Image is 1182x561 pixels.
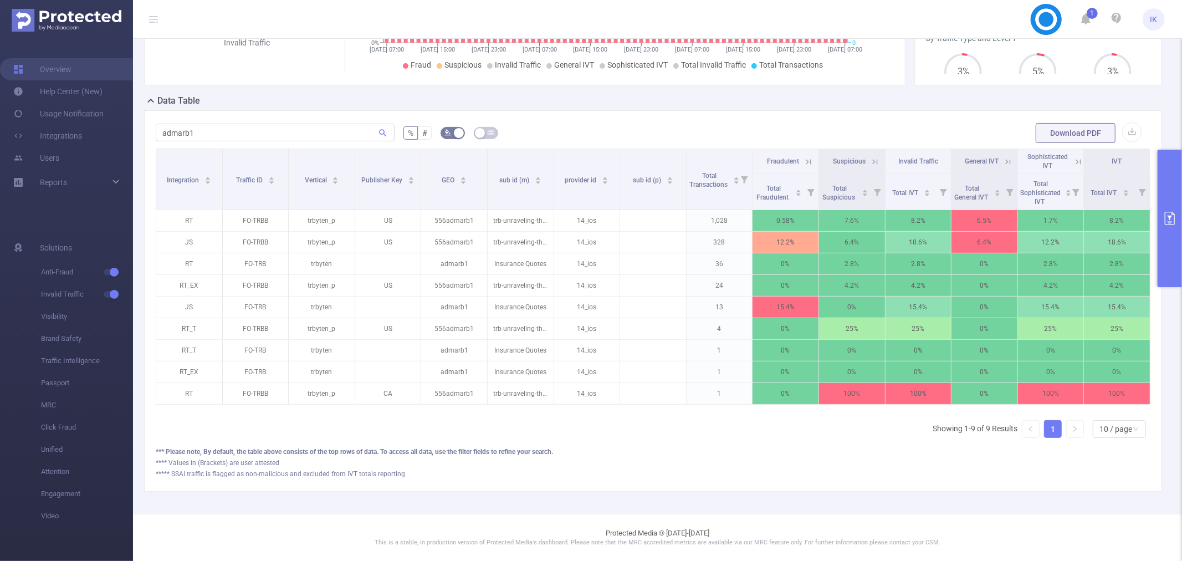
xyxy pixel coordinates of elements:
[886,383,951,404] p: 100%
[951,210,1017,231] p: 6.5%
[687,253,753,274] p: 36
[223,318,289,339] p: FO-TRBB
[40,178,67,187] span: Reports
[1123,188,1129,195] div: Sort
[819,210,885,231] p: 7.6%
[41,416,133,438] span: Click Fraud
[1002,174,1017,210] i: Filter menu
[41,305,133,328] span: Visibility
[289,361,355,382] p: trbyten
[460,180,467,183] i: icon: caret-down
[1019,68,1057,76] span: 5%
[554,253,620,274] p: 14_ios
[951,275,1017,296] p: 0%
[371,39,379,47] tspan: 0%
[924,188,930,195] div: Sort
[1091,189,1119,197] span: Total IVT
[488,361,554,382] p: Insurance Quotes
[156,469,1150,479] div: ***** SSAI traffic is flagged as non-malicious and excluded from IVT totals reporting
[41,261,133,283] span: Anti-Fraud
[1133,426,1139,433] i: icon: down
[667,180,673,183] i: icon: caret-down
[223,275,289,296] p: FO-TRBB
[40,171,67,193] a: Reports
[886,275,951,296] p: 4.2%
[1021,180,1061,206] span: Total Sophisticated IVT
[535,175,541,182] div: Sort
[687,210,753,231] p: 1,028
[1066,420,1084,438] li: Next Page
[554,383,620,404] p: 14_ios
[408,180,415,183] i: icon: caret-down
[488,318,554,339] p: trb-unraveling-the-mystery-of-insurance-quotes-a-clear-path-to-the-right-coverage
[1123,192,1129,195] i: icon: caret-down
[41,283,133,305] span: Invalid Traffic
[602,175,608,178] i: icon: caret-up
[444,129,451,136] i: icon: bg-colors
[951,318,1017,339] p: 0%
[156,124,395,141] input: Search...
[759,60,823,69] span: Total Transactions
[951,383,1017,404] p: 0%
[554,297,620,318] p: 14_ios
[355,275,421,296] p: US
[819,340,885,361] p: 0%
[421,383,487,404] p: 556admarb1
[819,361,885,382] p: 0%
[41,438,133,461] span: Unified
[361,176,404,184] span: Publisher Key
[1027,426,1034,432] i: icon: left
[819,297,885,318] p: 0%
[13,58,71,80] a: Overview
[965,157,999,165] span: General IVT
[681,60,746,69] span: Total Invalid Traffic
[156,447,1150,457] div: *** Please note, By default, the table above consists of the top rows of data. To access all data...
[892,189,920,197] span: Total IVT
[687,275,753,296] p: 24
[753,340,818,361] p: 0%
[488,210,554,231] p: trb-unraveling-the-mystery-of-insurance-quotes-a-clear-path-to-the-right-coverage
[156,253,222,274] p: RT
[332,180,339,183] i: icon: caret-down
[687,232,753,253] p: 328
[554,210,620,231] p: 14_ios
[862,188,868,191] i: icon: caret-up
[753,253,818,274] p: 0%
[205,175,211,178] i: icon: caret-up
[951,232,1017,253] p: 6.4%
[421,318,487,339] p: 556admarb1
[156,210,222,231] p: RT
[886,210,951,231] p: 8.2%
[726,46,760,53] tspan: [DATE] 15:00
[41,461,133,483] span: Attention
[828,46,862,53] tspan: [DATE] 07:00
[223,232,289,253] p: FO-TRBB
[933,420,1017,438] li: Showing 1-9 of 9 Results
[41,372,133,394] span: Passport
[554,60,594,69] span: General IVT
[156,318,222,339] p: RT_T
[1027,153,1068,170] span: Sophisticated IVT
[1084,253,1150,274] p: 2.8%
[421,253,487,274] p: admarb1
[13,147,59,169] a: Users
[607,60,668,69] span: Sophisticated IVT
[355,232,421,253] p: US
[421,210,487,231] p: 556admarb1
[736,149,752,210] i: Filter menu
[733,180,739,183] i: icon: caret-down
[156,275,222,296] p: RT_EX
[951,340,1017,361] p: 0%
[753,275,818,296] p: 0%
[355,210,421,231] p: US
[951,361,1017,382] p: 0%
[819,253,885,274] p: 2.8%
[944,68,982,76] span: 3%
[1084,275,1150,296] p: 4.2%
[886,253,951,274] p: 2.8%
[886,340,951,361] p: 0%
[1084,297,1150,318] p: 15.4%
[1112,157,1122,165] span: IVT
[289,297,355,318] p: trbyten
[488,297,554,318] p: Insurance Quotes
